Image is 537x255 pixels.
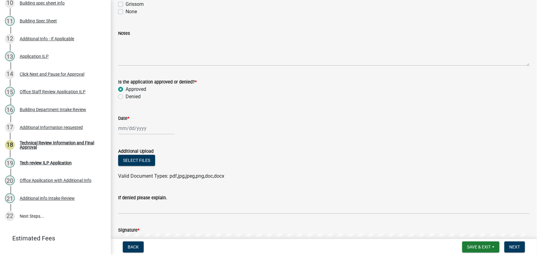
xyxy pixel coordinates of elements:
[5,140,15,150] div: 18
[5,51,15,61] div: 13
[118,80,197,84] label: Is the application approved or denied?
[5,34,15,44] div: 12
[5,123,15,132] div: 17
[5,105,15,115] div: 16
[20,1,65,5] div: Building spec sheet info
[20,161,72,165] div: Tech review ILP Application
[5,158,15,168] div: 19
[20,37,74,41] div: Additional Info - If Applicable
[5,232,101,245] a: Estimated Fees
[20,90,86,94] div: Office Staff Review Application ILP
[118,196,167,200] label: If denied please explain.
[126,1,144,8] label: Grissom
[126,8,137,15] label: None
[123,241,144,253] button: Back
[20,196,75,200] div: Additional info Intake Review
[5,211,15,221] div: 22
[20,54,49,59] div: Application ILP
[118,155,155,166] button: Select files
[118,173,224,179] span: Valid Document Types: pdf,jpg,jpeg,png,doc,docx
[20,19,57,23] div: Building Spec Sheet
[126,93,141,100] label: Denied
[5,69,15,79] div: 14
[126,86,146,93] label: Approved
[5,87,15,97] div: 15
[509,245,520,249] span: Next
[20,141,101,149] div: Technical Review Information and Final Approval
[20,72,84,76] div: Click Next and Pause for Approval
[118,31,130,36] label: Notes
[118,149,154,154] label: Additional Upload
[5,16,15,26] div: 11
[462,241,499,253] button: Save & Exit
[467,245,491,249] span: Save & Exit
[20,125,83,130] div: Additional Information requested
[20,178,91,183] div: Office Application with Additional Info
[20,107,86,112] div: Building Department Intake Review
[118,122,174,135] input: mm/dd/yyyy
[5,193,15,203] div: 21
[118,116,129,121] label: Date
[504,241,525,253] button: Next
[128,245,139,249] span: Back
[5,176,15,185] div: 20
[118,228,139,233] label: Signature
